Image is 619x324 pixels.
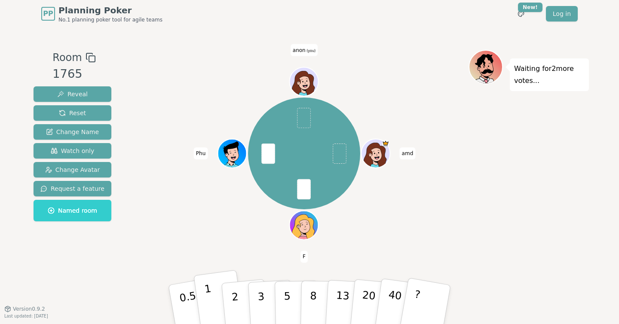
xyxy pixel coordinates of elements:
span: (you) [306,49,316,53]
span: Click to change your name [194,147,208,159]
span: Version 0.9.2 [13,306,45,312]
button: New! [513,6,529,21]
button: Change Name [34,124,111,140]
span: Room [52,50,82,65]
p: Waiting for 2 more votes... [514,63,585,87]
div: 1765 [52,65,95,83]
span: Named room [48,206,97,215]
a: PPPlanning PokerNo.1 planning poker tool for agile teams [41,4,162,23]
span: Reset [59,109,86,117]
span: Last updated: [DATE] [4,314,48,318]
a: Log in [546,6,578,21]
span: Change Name [46,128,99,136]
span: Change Avatar [45,165,100,174]
button: Change Avatar [34,162,111,177]
button: Watch only [34,143,111,159]
span: No.1 planning poker tool for agile teams [58,16,162,23]
button: Request a feature [34,181,111,196]
span: Click to change your name [400,147,416,159]
span: PP [43,9,53,19]
span: Click to change your name [291,44,318,56]
span: Watch only [51,147,95,155]
span: amd is the host [382,140,389,147]
button: Click to change your avatar [291,68,318,95]
div: New! [518,3,542,12]
span: Click to change your name [300,251,308,263]
button: Version0.9.2 [4,306,45,312]
button: Reset [34,105,111,121]
span: Reveal [57,90,88,98]
button: Named room [34,200,111,221]
button: Reveal [34,86,111,102]
span: Request a feature [40,184,104,193]
span: Planning Poker [58,4,162,16]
